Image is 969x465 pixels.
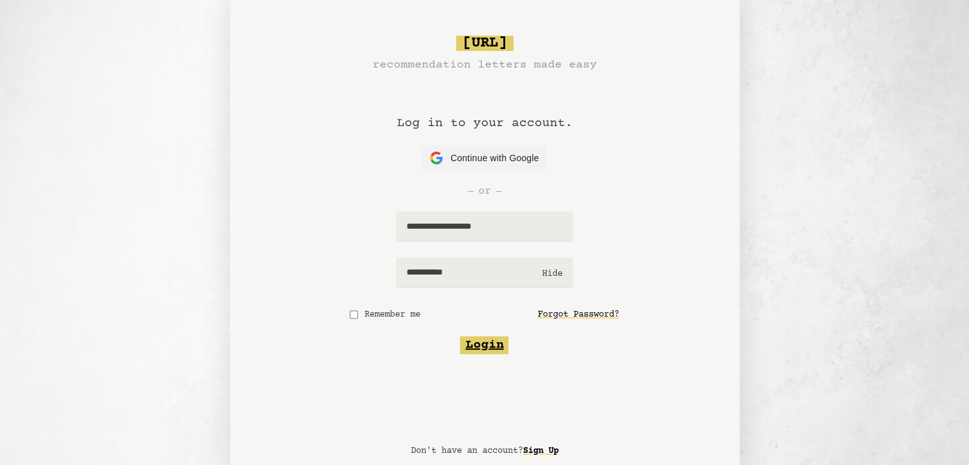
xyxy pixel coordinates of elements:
[450,152,539,165] span: Continue with Google
[523,441,559,461] a: Sign Up
[373,56,597,74] h3: recommendation letters made easy
[363,308,421,321] label: Remember me
[456,36,513,51] span: [URL]
[478,183,491,199] span: or
[542,268,563,280] button: Hide
[397,74,573,145] h1: Log in to your account.
[422,145,547,171] button: Continue with Google
[411,445,559,457] p: Don't have an account?
[538,303,619,326] a: Forgot Password?
[460,336,508,354] button: Login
